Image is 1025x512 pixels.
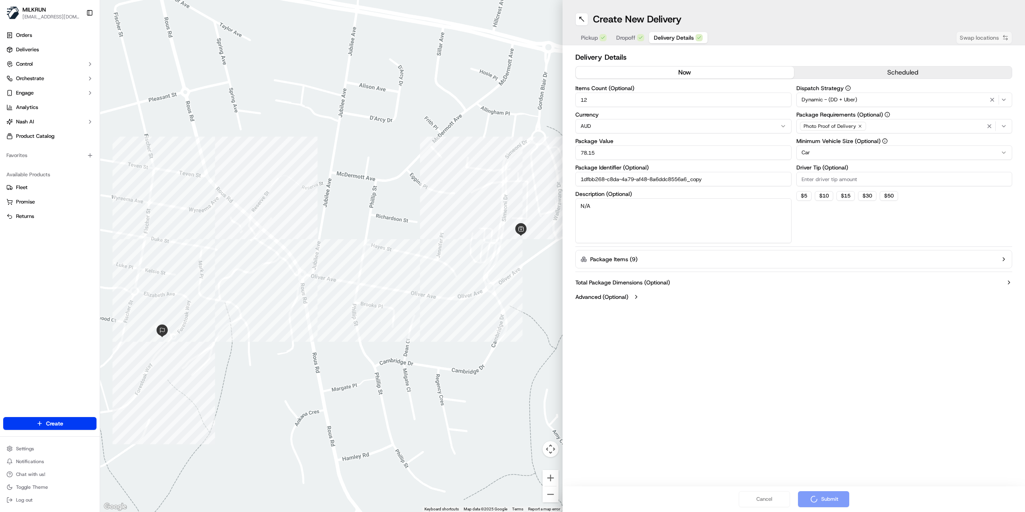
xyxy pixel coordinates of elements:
span: Engage [16,89,34,97]
h1: Create New Delivery [593,13,681,26]
input: Enter package value [575,145,792,160]
button: Dynamic - (DD + Uber) [796,93,1013,107]
label: Advanced (Optional) [575,293,628,301]
button: Settings [3,443,96,454]
button: MILKRUNMILKRUN[EMAIL_ADDRESS][DOMAIN_NAME] [3,3,83,22]
button: Notifications [3,456,96,467]
span: Analytics [16,104,38,111]
label: Minimum Vehicle Size (Optional) [796,138,1013,144]
span: Photo Proof of Delivery [804,123,856,129]
span: Map data ©2025 Google [464,507,507,511]
button: Map camera controls [543,441,559,457]
label: Package Requirements (Optional) [796,112,1013,117]
span: Deliveries [16,46,39,53]
button: now [576,67,794,79]
label: Package Value [575,138,792,144]
label: Driver Tip (Optional) [796,165,1013,170]
span: Notifications [16,458,44,465]
button: Package Items (9) [575,250,1012,268]
button: $50 [880,191,898,201]
button: scheduled [794,67,1012,79]
span: Settings [16,445,34,452]
button: Fleet [3,181,96,194]
h2: Delivery Details [575,52,1012,63]
a: Report a map error [528,507,560,511]
label: Description (Optional) [575,191,792,197]
button: MILKRUN [22,6,46,14]
button: Advanced (Optional) [575,293,1012,301]
span: Delivery Details [654,34,694,42]
label: Total Package Dimensions (Optional) [575,278,670,286]
button: Package Requirements (Optional) [884,112,890,117]
input: Enter driver tip amount [796,172,1013,186]
span: Product Catalog [16,133,54,140]
button: $5 [796,191,812,201]
span: Dropoff [616,34,635,42]
a: Promise [6,198,93,206]
a: Fleet [6,184,93,191]
button: Nash AI [3,115,96,128]
button: Keyboard shortcuts [424,506,459,512]
button: Engage [3,87,96,99]
span: Chat with us! [16,471,45,478]
button: Orchestrate [3,72,96,85]
button: Create [3,417,96,430]
label: Currency [575,112,792,117]
span: Control [16,60,33,68]
button: Total Package Dimensions (Optional) [575,278,1012,286]
span: Toggle Theme [16,484,48,490]
a: Analytics [3,101,96,114]
span: Create [46,419,63,427]
button: $15 [836,191,855,201]
input: Enter package identifier [575,172,792,186]
span: Pickup [581,34,598,42]
img: Google [102,502,129,512]
button: Minimum Vehicle Size (Optional) [882,138,888,144]
button: [EMAIL_ADDRESS][DOMAIN_NAME] [22,14,80,20]
button: Dispatch Strategy [845,85,851,91]
button: Zoom out [543,486,559,502]
button: Log out [3,494,96,506]
button: Zoom in [543,470,559,486]
span: Orchestrate [16,75,44,82]
span: Fleet [16,184,28,191]
span: Log out [16,497,32,503]
span: Orders [16,32,32,39]
label: Items Count (Optional) [575,85,792,91]
a: Terms (opens in new tab) [512,507,523,511]
button: Photo Proof of Delivery [796,119,1013,133]
textarea: N/A [575,198,792,243]
div: Favorites [3,149,96,162]
span: Dynamic - (DD + Uber) [802,96,857,103]
span: Returns [16,213,34,220]
label: Package Items ( 9 ) [590,255,637,263]
a: Product Catalog [3,130,96,143]
span: Promise [16,198,35,206]
span: Nash AI [16,118,34,125]
button: $30 [858,191,876,201]
img: MILKRUN [6,6,19,19]
button: $10 [815,191,833,201]
label: Dispatch Strategy [796,85,1013,91]
label: Package Identifier (Optional) [575,165,792,170]
button: Returns [3,210,96,223]
button: Toggle Theme [3,482,96,493]
input: Enter number of items [575,93,792,107]
button: Promise [3,196,96,208]
a: Open this area in Google Maps (opens a new window) [102,502,129,512]
a: Returns [6,213,93,220]
a: Orders [3,29,96,42]
a: Deliveries [3,43,96,56]
div: Available Products [3,168,96,181]
button: Control [3,58,96,71]
button: Chat with us! [3,469,96,480]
